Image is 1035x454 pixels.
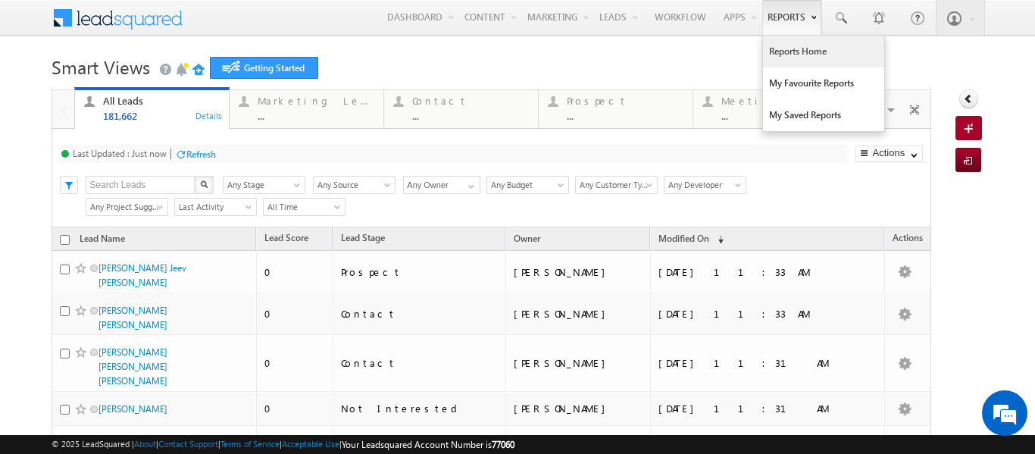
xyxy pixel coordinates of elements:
[658,233,709,244] span: Modified On
[487,178,564,192] span: Any Budget
[20,140,277,337] textarea: Type your message and hit 'Enter'
[341,307,499,321] div: Contact
[855,146,923,162] button: Actions
[79,80,255,99] div: Chat with us now
[98,346,167,387] a: [PERSON_NAME] [PERSON_NAME] [PERSON_NAME]
[264,307,326,321] div: 0
[514,307,643,321] div: [PERSON_NAME]
[885,230,930,249] span: Actions
[664,175,745,194] div: Developer Filter
[575,175,656,194] div: Customer Type Filter
[264,356,326,370] div: 0
[651,230,731,249] a: Modified On (sorted descending)
[74,87,230,130] a: All Leads181,662Details
[186,149,216,160] div: Refresh
[98,262,186,288] a: [PERSON_NAME] Jeev [PERSON_NAME]
[403,175,479,194] div: Owner Filter
[711,233,724,246] span: (sorted descending)
[341,232,385,243] span: Lead Stage
[763,99,884,131] a: My Saved Reports
[174,198,257,216] a: Last Activity
[86,197,167,216] div: Project Suggested Filter
[52,55,150,79] span: Smart Views
[721,110,838,121] div: ...
[224,178,300,192] span: Any Stage
[314,178,390,192] span: Any Source
[460,177,479,192] a: Show All Items
[342,439,514,450] span: Your Leadsquared Account Number is
[60,235,70,245] input: Check all records
[403,176,480,194] input: Type to Search
[223,176,305,194] a: Any Stage
[86,200,163,214] span: Any Project Suggested
[52,437,514,452] span: © 2025 LeadSquared | | | | |
[263,198,346,216] a: All Time
[264,200,340,214] span: All Time
[200,180,208,188] img: Search
[538,90,693,128] a: Prospect...
[86,198,168,216] a: Any Project Suggested
[249,8,285,44] div: Minimize live chat window
[333,230,392,249] a: Lead Stage
[258,95,374,107] div: Marketing Leads
[763,36,884,67] a: Reports Home
[210,57,318,79] a: Getting Started
[341,265,499,279] div: Prospect
[98,403,167,415] a: [PERSON_NAME]
[223,175,305,194] div: Lead Stage Filter
[514,265,643,279] div: [PERSON_NAME]
[658,307,867,321] div: [DATE] 11:33 AM
[763,67,884,99] a: My Favourite Reports
[383,90,539,128] a: Contact...
[341,356,499,370] div: Contact
[282,439,339,449] a: Acceptable Use
[514,233,540,244] span: Owner
[664,178,741,192] span: Any Developer
[486,176,569,194] a: Any Budget
[492,439,514,450] span: 77060
[264,265,326,279] div: 0
[658,265,867,279] div: [DATE] 11:33 AM
[486,175,568,194] div: Budget Filter
[514,402,643,415] div: [PERSON_NAME]
[258,110,374,121] div: ...
[220,439,280,449] a: Terms of Service
[576,178,652,192] span: Any Customer Type
[206,350,275,371] em: Start Chat
[98,305,167,330] a: [PERSON_NAME] [PERSON_NAME]
[86,176,195,194] input: Search Leads
[158,439,218,449] a: Contact Support
[103,95,220,107] div: All Leads
[103,110,220,121] div: 181,662
[72,230,133,250] a: Lead Name
[412,95,529,107] div: Contact
[229,90,384,128] a: Marketing Leads...
[664,176,746,194] a: Any Developer
[26,80,64,99] img: d_60004797649_company_0_60004797649
[575,176,658,194] a: Any Customer Type
[658,356,867,370] div: [DATE] 11:31 AM
[264,402,326,415] div: 0
[313,176,396,194] a: Any Source
[341,402,499,415] div: Not Interested
[257,230,316,249] a: Lead Score
[721,95,838,107] div: Meeting
[264,232,308,243] span: Lead Score
[175,200,252,214] span: Last Activity
[567,110,683,121] div: ...
[567,95,683,107] div: Prospect
[195,108,224,122] div: Details
[134,439,156,449] a: About
[412,110,529,121] div: ...
[514,356,643,370] div: [PERSON_NAME]
[693,90,848,128] a: Meeting...
[73,148,167,159] div: Last Updated : Just now
[313,175,396,194] div: Lead Source Filter
[658,402,867,415] div: [DATE] 11:31 AM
